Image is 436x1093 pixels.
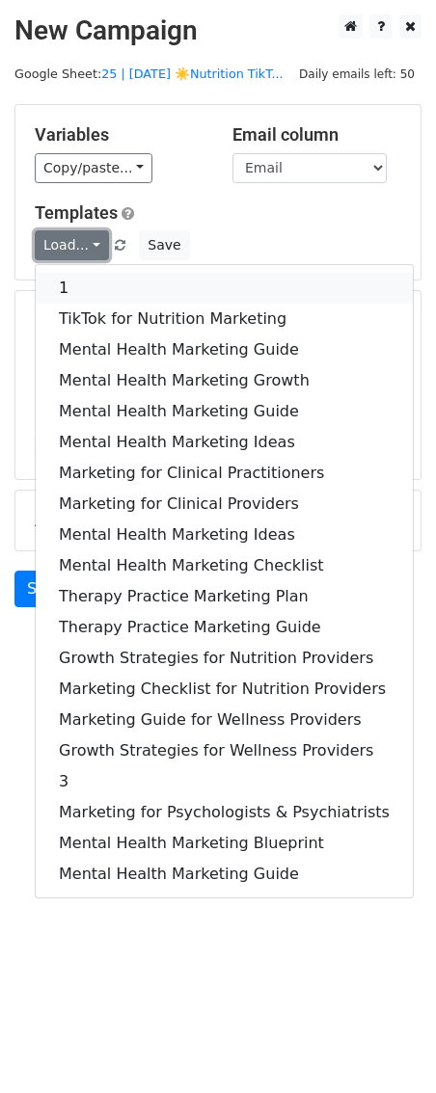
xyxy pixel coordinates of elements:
a: Load... [35,230,109,260]
h5: Variables [35,124,204,146]
a: TikTok for Nutrition Marketing [36,304,413,334]
a: Mental Health Marketing Ideas [36,427,413,458]
a: Therapy Practice Marketing Plan [36,581,413,612]
a: Therapy Practice Marketing Guide [36,612,413,643]
a: Growth Strategies for Nutrition Providers [36,643,413,674]
a: Mental Health Marketing Ideas [36,520,413,550]
a: Mental Health Marketing Growth [36,365,413,396]
iframe: Chat Widget [340,1000,436,1093]
a: Mental Health Marketing Guide [36,396,413,427]
a: 25 | [DATE] ☀️Nutrition TikT... [101,67,283,81]
a: Marketing Checklist for Nutrition Providers [36,674,413,705]
a: Daily emails left: 50 [292,67,422,81]
a: Copy/paste... [35,153,152,183]
h5: Email column [232,124,401,146]
a: Mental Health Marketing Guide [36,334,413,365]
a: Mental Health Marketing Blueprint [36,828,413,859]
a: Send [14,571,78,607]
a: Mental Health Marketing Guide [36,859,413,890]
a: Marketing for Psychologists & Psychiatrists [36,797,413,828]
a: Growth Strategies for Wellness Providers [36,735,413,766]
a: Marketing for Clinical Providers [36,489,413,520]
a: 1 [36,273,413,304]
a: Templates [35,202,118,223]
a: Marketing Guide for Wellness Providers [36,705,413,735]
span: Daily emails left: 50 [292,64,422,85]
a: Mental Health Marketing Checklist [36,550,413,581]
h2: New Campaign [14,14,422,47]
a: 3 [36,766,413,797]
a: Marketing for Clinical Practitioners [36,458,413,489]
button: Save [139,230,189,260]
small: Google Sheet: [14,67,284,81]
